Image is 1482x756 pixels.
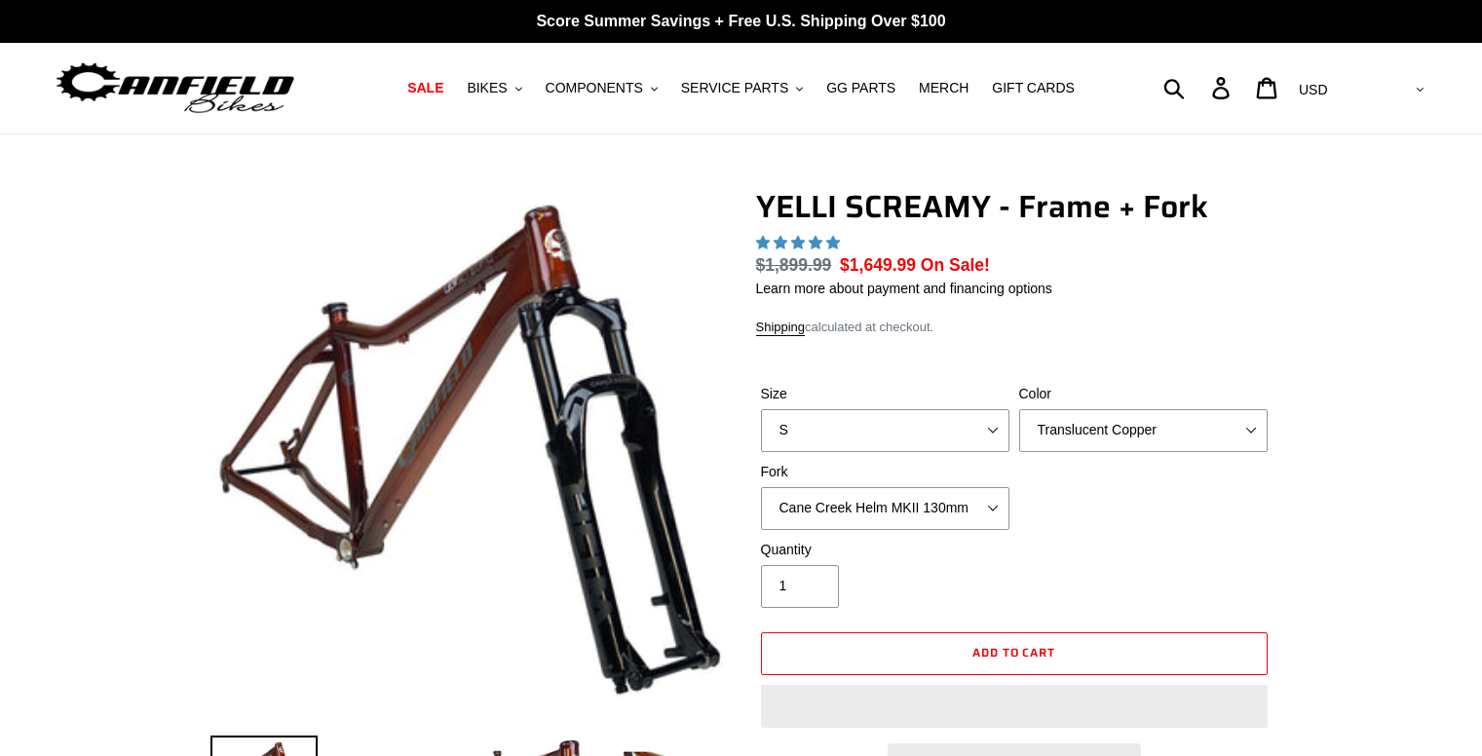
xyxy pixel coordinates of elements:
[992,80,1075,96] span: GIFT CARDS
[214,192,723,700] img: YELLI SCREAMY - Frame + Fork
[921,252,990,278] span: On Sale!
[919,80,969,96] span: MERCH
[536,75,667,101] button: COMPONENTS
[756,320,806,336] a: Shipping
[761,462,1009,482] label: Fork
[817,75,905,101] a: GG PARTS
[761,632,1268,675] button: Add to cart
[54,57,297,119] img: Canfield Bikes
[840,255,916,275] span: $1,649.99
[756,255,832,275] s: $1,899.99
[457,75,531,101] button: BIKES
[756,318,1273,337] div: calculated at checkout.
[671,75,813,101] button: SERVICE PARTS
[1174,66,1224,109] input: Search
[972,643,1056,661] span: Add to cart
[761,540,1009,560] label: Quantity
[761,384,1009,404] label: Size
[756,235,844,250] span: 5.00 stars
[909,75,978,101] a: MERCH
[826,80,895,96] span: GG PARTS
[467,80,507,96] span: BIKES
[407,80,443,96] span: SALE
[982,75,1084,101] a: GIFT CARDS
[681,80,788,96] span: SERVICE PARTS
[398,75,453,101] a: SALE
[1019,384,1268,404] label: Color
[756,188,1273,225] h1: YELLI SCREAMY - Frame + Fork
[756,281,1052,296] a: Learn more about payment and financing options
[546,80,643,96] span: COMPONENTS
